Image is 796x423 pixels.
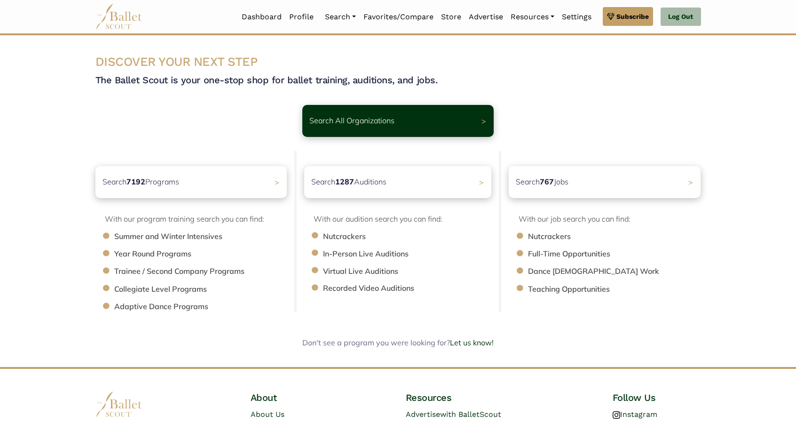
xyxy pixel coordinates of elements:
[479,177,484,187] span: >
[481,116,486,126] span: >
[102,176,179,188] p: Search Programs
[558,7,595,27] a: Settings
[613,391,701,404] h4: Follow Us
[509,166,701,198] a: Search767Jobs >
[114,265,297,278] li: Trainee / Second Company Programs
[603,7,653,26] a: Subscribe
[519,213,701,225] p: With our job search you can find:
[661,8,701,26] a: Log Out
[450,338,494,347] a: Let us know!
[528,283,710,295] li: Teaching Opportunities
[688,177,693,187] span: >
[95,391,142,417] img: logo
[613,411,620,419] img: instagram logo
[360,7,437,27] a: Favorites/Compare
[323,282,501,295] li: Recorded Video Auditions
[95,166,287,198] a: Search7192Programs >
[540,177,554,186] b: 767
[323,265,501,278] li: Virtual Live Auditions
[156,337,640,349] div: Don't see a program you were looking for?
[406,391,546,404] h4: Resources
[507,7,558,27] a: Resources
[516,176,568,188] p: Search Jobs
[238,7,285,27] a: Dashboard
[114,248,297,260] li: Year Round Programs
[335,177,354,186] b: 1287
[321,7,360,27] a: Search
[251,391,339,404] h4: About
[616,11,649,22] span: Subscribe
[95,74,701,86] h4: The Ballet Scout is your one-stop shop for ballet training, auditions, and jobs.
[528,248,710,260] li: Full-Time Opportunities
[304,166,491,198] a: Search1287Auditions>
[323,231,501,243] li: Nutcrackers
[440,410,501,419] span: with BalletScout
[114,231,297,243] li: Summer and Winter Intensives
[607,11,615,22] img: gem.svg
[275,177,279,187] span: >
[114,301,297,313] li: Adaptive Dance Programs
[309,115,394,127] p: Search All Organizations
[406,410,501,419] a: Advertisewith BalletScout
[528,231,710,243] li: Nutcrackers
[613,410,657,419] a: Instagram
[323,248,501,260] li: In-Person Live Auditions
[114,283,297,295] li: Collegiate Level Programs
[311,176,386,188] p: Search Auditions
[528,265,710,278] li: Dance [DEMOGRAPHIC_DATA] Work
[105,213,287,225] p: With our program training search you can find:
[437,7,465,27] a: Store
[95,54,701,70] h3: DISCOVER YOUR NEXT STEP
[465,7,507,27] a: Advertise
[314,213,491,225] p: With our audition search you can find:
[302,105,494,137] a: Search All Organizations >
[126,177,145,186] b: 7192
[285,7,317,27] a: Profile
[251,410,284,419] a: About Us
